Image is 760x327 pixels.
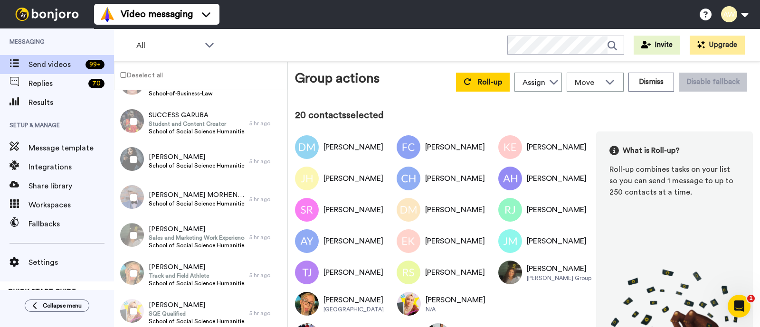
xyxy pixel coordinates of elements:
label: Deselect all [114,69,163,81]
div: [PERSON_NAME] [527,173,587,184]
span: Collapse menu [43,302,82,309]
img: vm-color.svg [100,7,115,22]
div: [PERSON_NAME] Group [527,274,591,282]
div: 5 hr ago [249,309,283,317]
div: N/A [426,306,485,313]
button: Dismiss [628,73,674,92]
span: What is Roll-up? [623,145,680,156]
span: Move [575,77,600,88]
button: Upgrade [690,36,745,55]
span: Settings [28,257,114,268]
span: All [136,40,200,51]
div: [GEOGRAPHIC_DATA] [323,306,384,313]
img: Image of LILIA JONES [295,292,319,316]
div: [PERSON_NAME] [323,235,383,247]
span: SUCCESS GARUBA [149,111,245,120]
span: Replies [28,78,85,89]
span: School of Social Science Humanities Creative Industries [149,200,245,207]
div: 5 hr ago [249,196,283,203]
span: QUICK START GUIDE [8,289,76,295]
span: School of Social Science Humanities Creative Industries [149,318,245,325]
img: Image of JOSIAH MAY [498,229,522,253]
div: [PERSON_NAME] [425,204,485,215]
div: Roll-up combines tasks on your list so you can send 1 message to up to 250 contacts at a time. [609,164,740,198]
span: [PERSON_NAME] [149,152,245,162]
img: Image of EDWARD KITCHIN [397,229,420,253]
div: [PERSON_NAME] [425,141,485,153]
div: [PERSON_NAME] [527,204,587,215]
img: bj-logo-header-white.svg [11,8,83,21]
img: Image of FINN CONLON- NAISH [397,135,420,159]
span: School of Social Science Humanities Creative Industries [149,280,245,287]
iframe: Intercom live chat [728,295,750,318]
span: [PERSON_NAME] MORHEN-[PERSON_NAME] [149,190,245,200]
input: Deselect all [120,72,126,78]
div: Group actions [295,69,380,92]
span: Send videos [28,59,82,70]
div: [PERSON_NAME] [425,235,485,247]
div: [PERSON_NAME] [323,267,383,278]
img: Image of RICHARD JOJI [498,198,522,222]
img: Image of ROSHAUN SINCLAIR [397,261,420,284]
div: [PERSON_NAME] [527,141,587,153]
button: Collapse menu [25,299,89,312]
span: School-of-Business-Law [149,90,245,97]
div: 20 contacts selected [295,109,753,122]
span: Video messaging [121,8,193,21]
div: 99 + [85,60,104,69]
img: Image of OLIVIA TADIK [498,261,522,284]
div: [PERSON_NAME] [323,294,384,306]
span: Workspaces [28,199,114,211]
div: [PERSON_NAME] [527,263,591,274]
span: [PERSON_NAME] [149,300,245,310]
img: Image of DAVID MACLEAN [295,135,319,159]
img: Image of ALEXIS HUNTER [498,167,522,190]
img: Image of JAMES HARRIS [295,167,319,190]
span: Sales and Marketing Work Experience [149,234,245,242]
div: Assign [522,77,545,88]
div: 5 hr ago [249,158,283,165]
span: Message template [28,142,114,154]
div: 5 hr ago [249,234,283,241]
span: Track and Field Athlete [149,272,245,280]
span: SQE Qualified [149,310,245,318]
div: [PERSON_NAME] [425,173,485,184]
span: School of Social Science Humanities Creative Industries [149,128,245,135]
div: 5 hr ago [249,271,283,279]
div: [PERSON_NAME] [323,204,383,215]
img: Image of DANIEL MCHENRY [397,198,420,222]
div: 70 [88,79,104,88]
button: Invite [634,36,680,55]
img: Image of KIAN EVITTS-DRURY [498,135,522,159]
span: 1 [747,295,755,302]
span: School of Social Science Humanities Creative Industries [149,242,245,249]
div: [PERSON_NAME] [527,235,587,247]
img: Image of HUDA ZEIN AL-ABDEEN [397,292,421,316]
span: Roll-up [478,78,502,86]
div: 5 hr ago [249,120,283,127]
span: Share library [28,180,114,192]
div: [PERSON_NAME] [323,141,383,153]
img: Image of SHAWN ROEPNARAIN [295,198,319,222]
button: Disable fallback [679,73,747,92]
span: [PERSON_NAME] [149,224,245,234]
img: Image of CHARLIE HEMMINGS [397,167,420,190]
div: [PERSON_NAME] [425,267,485,278]
span: [PERSON_NAME] [149,262,245,272]
span: Results [28,97,114,108]
button: Roll-up [456,73,510,92]
span: Fallbacks [28,218,114,230]
div: [PERSON_NAME] [323,173,383,184]
img: Image of TAYLOR JONES [295,261,319,284]
span: Integrations [28,161,114,173]
span: School of Social Science Humanities Creative Industries [149,162,245,169]
img: Image of AKRAM YUSUF [295,229,319,253]
span: Student and Content Creator [149,120,245,128]
div: [PERSON_NAME] [426,294,485,306]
